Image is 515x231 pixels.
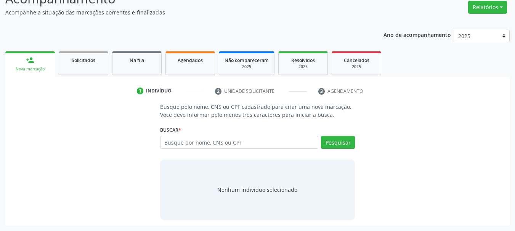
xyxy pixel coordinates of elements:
[160,103,355,119] p: Busque pelo nome, CNS ou CPF cadastrado para criar uma nova marcação. Você deve informar pelo men...
[225,57,269,64] span: Não compareceram
[291,57,315,64] span: Resolvidos
[344,57,369,64] span: Cancelados
[321,136,355,149] button: Pesquisar
[284,64,322,70] div: 2025
[225,64,269,70] div: 2025
[137,88,144,94] div: 1
[130,57,144,64] span: Na fila
[178,57,203,64] span: Agendados
[26,56,34,64] div: person_add
[160,136,319,149] input: Busque por nome, CNS ou CPF
[160,124,181,136] label: Buscar
[383,30,451,39] p: Ano de acompanhamento
[337,64,375,70] div: 2025
[217,186,297,194] div: Nenhum indivíduo selecionado
[5,8,358,16] p: Acompanhe a situação das marcações correntes e finalizadas
[72,57,95,64] span: Solicitados
[146,88,172,94] div: Indivíduo
[468,1,507,14] button: Relatórios
[11,66,50,72] div: Nova marcação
